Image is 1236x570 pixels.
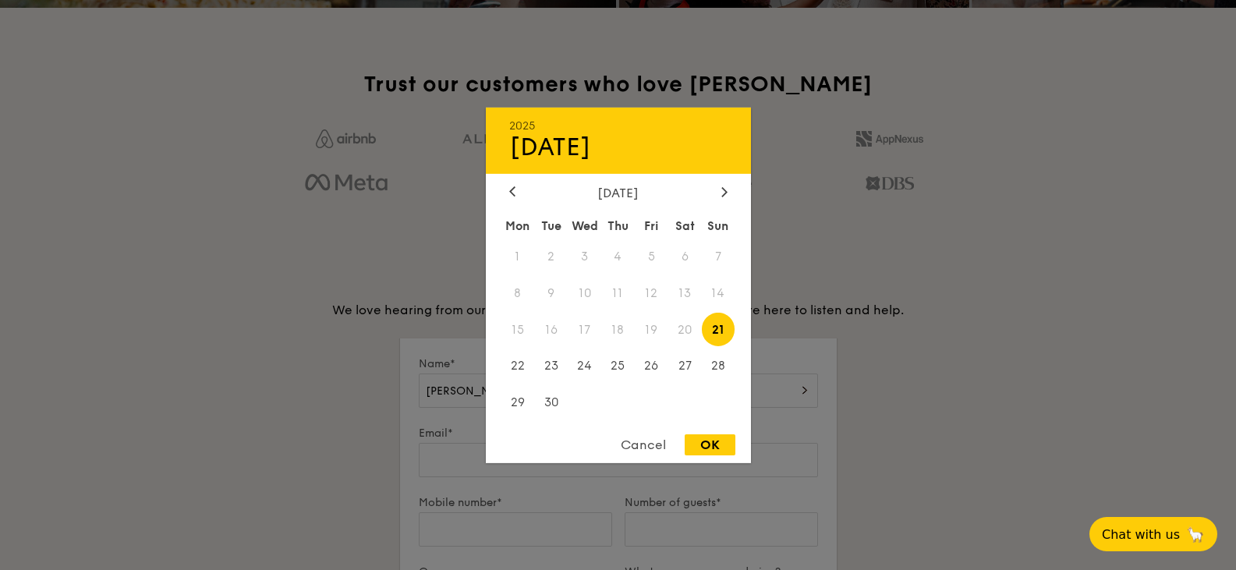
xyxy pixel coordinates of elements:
[635,211,668,239] div: Fri
[1089,517,1217,551] button: Chat with us🦙
[501,211,535,239] div: Mon
[702,276,735,310] span: 14
[601,211,635,239] div: Thu
[501,349,535,383] span: 22
[534,211,568,239] div: Tue
[668,239,702,273] span: 6
[501,239,535,273] span: 1
[501,386,535,420] span: 29
[635,313,668,346] span: 19
[1102,527,1180,542] span: Chat with us
[601,349,635,383] span: 25
[501,313,535,346] span: 15
[509,132,728,161] div: [DATE]
[509,185,728,200] div: [DATE]
[702,239,735,273] span: 7
[668,211,702,239] div: Sat
[635,349,668,383] span: 26
[568,239,601,273] span: 3
[702,313,735,346] span: 21
[601,313,635,346] span: 18
[568,349,601,383] span: 24
[509,119,728,132] div: 2025
[702,349,735,383] span: 28
[668,276,702,310] span: 13
[685,434,735,455] div: OK
[534,276,568,310] span: 9
[668,349,702,383] span: 27
[568,211,601,239] div: Wed
[534,386,568,420] span: 30
[635,239,668,273] span: 5
[1186,526,1205,543] span: 🦙
[568,313,601,346] span: 17
[601,276,635,310] span: 11
[534,313,568,346] span: 16
[668,313,702,346] span: 20
[635,276,668,310] span: 12
[568,276,601,310] span: 10
[534,239,568,273] span: 2
[605,434,682,455] div: Cancel
[702,211,735,239] div: Sun
[501,276,535,310] span: 8
[534,349,568,383] span: 23
[601,239,635,273] span: 4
